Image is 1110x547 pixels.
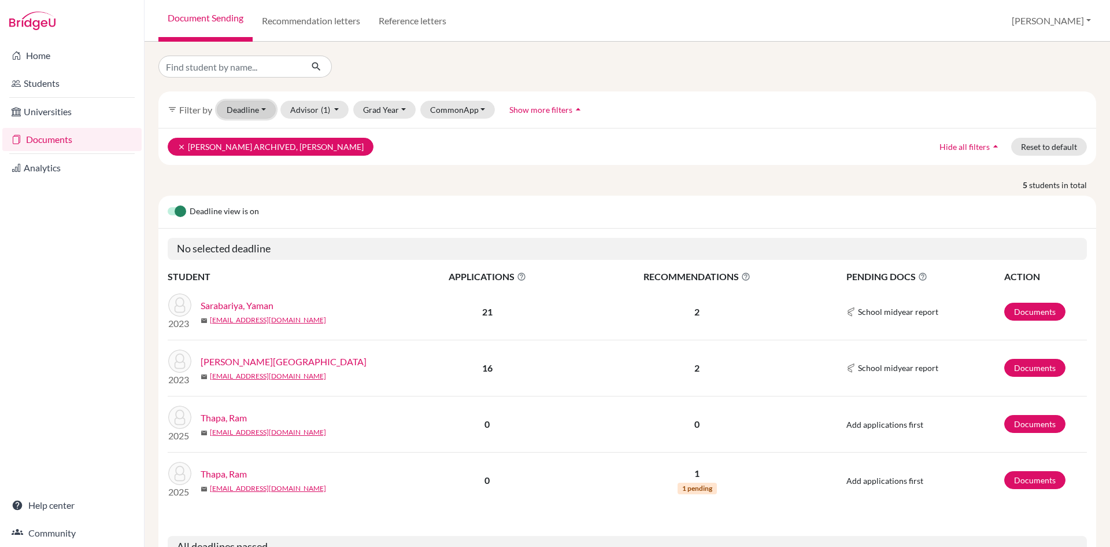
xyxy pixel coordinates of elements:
a: Home [2,44,142,67]
img: Thapa, Ram [168,462,191,485]
button: CommonApp [420,101,495,119]
b: 21 [482,306,493,317]
span: mail [201,317,208,324]
input: Find student by name... [158,56,302,78]
button: Advisor(1) [280,101,349,119]
p: 2025 [168,429,191,443]
p: 2023 [168,373,191,387]
a: Help center [2,494,142,517]
a: Documents [1004,359,1065,377]
p: 2 [576,361,818,375]
a: Analytics [2,156,142,179]
th: STUDENT [168,269,399,284]
span: School midyear report [858,362,938,374]
span: mail [201,429,208,436]
i: clear [177,143,186,151]
th: ACTION [1004,269,1087,284]
b: 0 [484,418,490,429]
span: RECOMMENDATIONS [576,270,818,284]
strong: 5 [1023,179,1029,191]
img: Thapa, Ram [168,406,191,429]
a: Documents [1004,471,1065,489]
a: Community [2,522,142,545]
a: [EMAIL_ADDRESS][DOMAIN_NAME] [210,371,326,381]
span: mail [201,373,208,380]
a: [EMAIL_ADDRESS][DOMAIN_NAME] [210,427,326,438]
img: Common App logo [846,307,856,317]
button: Reset to default [1011,138,1087,156]
span: Add applications first [846,420,923,429]
p: 0 [576,417,818,431]
a: Documents [1004,415,1065,433]
button: Grad Year [353,101,416,119]
a: Documents [1004,303,1065,321]
i: filter_list [168,105,177,114]
p: 2023 [168,317,191,331]
img: Shah, Bibek [168,350,191,373]
span: School midyear report [858,306,938,318]
span: Filter by [179,104,212,115]
img: Sarabariya, Yaman [168,293,191,317]
img: Common App logo [846,364,856,373]
span: mail [201,486,208,493]
a: Thapa, Ram [201,411,247,425]
h5: No selected deadline [168,238,1087,260]
a: Universities [2,100,142,123]
span: Add applications first [846,476,923,486]
span: APPLICATIONS [399,270,575,284]
a: Students [2,72,142,95]
i: arrow_drop_up [572,104,584,115]
p: 2 [576,305,818,319]
b: 16 [482,362,493,373]
button: Hide all filtersarrow_drop_up [930,138,1011,156]
b: 0 [484,475,490,486]
span: 1 pending [678,483,717,494]
span: (1) [321,105,330,115]
a: [EMAIL_ADDRESS][DOMAIN_NAME] [210,483,326,494]
a: Documents [2,128,142,151]
span: students in total [1029,179,1096,191]
a: Thapa, Ram [201,467,247,481]
img: Bridge-U [9,12,55,30]
button: [PERSON_NAME] [1007,10,1096,32]
i: arrow_drop_up [990,141,1001,152]
span: Deadline view is on [190,205,259,219]
span: Hide all filters [939,142,990,152]
button: Show more filtersarrow_drop_up [499,101,594,119]
a: Sarabariya, Yaman [201,299,273,313]
button: Deadline [217,101,276,119]
a: [PERSON_NAME][GEOGRAPHIC_DATA] [201,355,367,369]
a: [EMAIL_ADDRESS][DOMAIN_NAME] [210,315,326,325]
span: Show more filters [509,105,572,115]
button: clear[PERSON_NAME] ARCHIVED, [PERSON_NAME] [168,138,373,156]
p: 2025 [168,485,191,499]
p: 1 [576,467,818,480]
span: PENDING DOCS [846,270,1003,284]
